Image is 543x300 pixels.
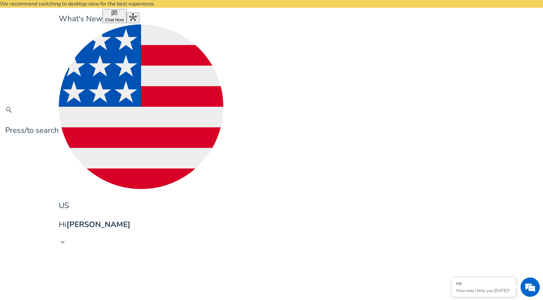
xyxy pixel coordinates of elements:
[127,13,139,23] button: hub
[456,288,511,294] p: How may I help you today?
[67,219,130,230] b: [PERSON_NAME]
[102,9,127,23] button: chatChat Now
[129,14,137,21] span: hub
[59,238,67,246] span: keyboard_arrow_down
[25,125,27,135] span: /
[5,125,59,136] p: Press to search
[59,219,223,230] p: Hi
[111,10,118,16] span: chat
[59,14,102,24] span: What's New
[456,281,511,287] div: Hi!
[59,200,223,211] p: US
[105,17,124,22] span: Chat Now
[59,24,223,189] img: us.svg
[5,106,13,114] span: search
